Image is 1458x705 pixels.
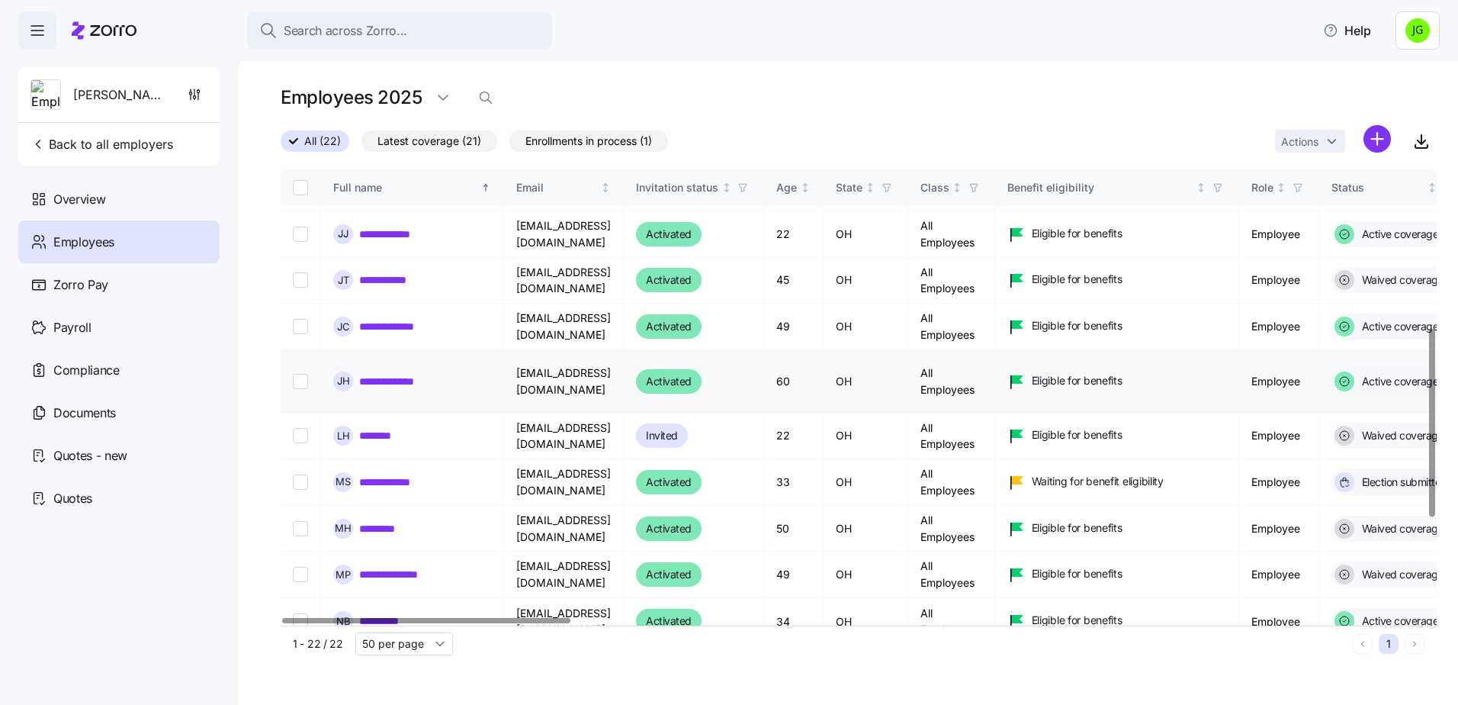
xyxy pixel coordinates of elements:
[18,434,220,477] a: Quotes - new
[624,170,764,205] th: Invitation statusNot sorted
[824,506,908,552] td: OH
[764,598,824,645] td: 34
[908,506,995,552] td: All Employees
[1032,474,1164,489] span: Waiting for benefit eligibility
[1357,374,1439,389] span: Active coverage
[824,350,908,414] td: OH
[18,477,220,520] a: Quotes
[1239,506,1319,552] td: Employee
[53,446,127,465] span: Quotes - new
[31,135,173,153] span: Back to all employers
[293,272,308,288] input: Select record 10
[1363,125,1391,153] svg: add icon
[764,211,824,258] td: 22
[281,85,422,109] h1: Employees 2025
[337,376,350,386] span: J H
[908,350,995,414] td: All Employees
[646,225,692,243] span: Activated
[293,567,308,582] input: Select record 16
[1357,227,1439,242] span: Active coverage
[293,613,308,629] input: Select record 17
[525,131,652,151] span: Enrollments in process (1)
[1357,319,1439,334] span: Active coverage
[1357,567,1444,582] span: Waived coverage
[304,131,341,151] span: All (22)
[865,182,875,193] div: Not sorted
[1275,130,1345,153] button: Actions
[293,180,308,195] input: Select all records
[53,318,92,337] span: Payroll
[800,182,811,193] div: Not sorted
[1427,182,1437,193] div: Not sorted
[646,372,692,391] span: Activated
[1357,475,1447,490] span: Election submitted
[646,473,692,491] span: Activated
[293,475,308,490] input: Select record 14
[1357,521,1444,536] span: Waived coverage
[908,552,995,597] td: All Employees
[824,170,908,205] th: StateNot sorted
[1357,272,1444,288] span: Waived coverage
[908,211,995,258] td: All Employees
[293,428,308,443] input: Select record 13
[1239,170,1319,205] th: RoleNot sorted
[53,275,108,295] span: Zorro Pay
[908,170,995,205] th: ClassNot sorted
[824,211,908,258] td: OH
[504,506,624,552] td: [EMAIL_ADDRESS][DOMAIN_NAME]
[504,414,624,459] td: [EMAIL_ADDRESS][DOMAIN_NAME]
[646,317,692,336] span: Activated
[504,598,624,645] td: [EMAIL_ADDRESS][DOMAIN_NAME]
[764,304,824,350] td: 49
[764,414,824,459] td: 22
[646,565,692,584] span: Activated
[1405,18,1430,43] img: a4774ed6021b6d0ef619099e609a7ec5
[31,80,60,111] img: Employer logo
[721,182,732,193] div: Not sorted
[338,229,348,239] span: J J
[337,322,350,332] span: J C
[764,350,824,414] td: 60
[18,349,220,391] a: Compliance
[338,275,349,285] span: J T
[53,361,120,380] span: Compliance
[636,179,718,196] div: Invitation status
[293,636,343,652] span: 1 - 22 / 22
[600,182,611,193] div: Not sorted
[1032,427,1122,443] span: Eligible for benefits
[908,598,995,645] td: All Employees
[824,414,908,459] td: OH
[504,552,624,597] td: [EMAIL_ADDRESS][DOMAIN_NAME]
[1239,211,1319,258] td: Employee
[824,459,908,506] td: OH
[1239,258,1319,304] td: Employee
[1032,226,1122,241] span: Eligible for benefits
[776,179,797,196] div: Age
[18,263,220,306] a: Zorro Pay
[1331,179,1424,196] div: Status
[764,506,824,552] td: 50
[1239,459,1319,506] td: Employee
[824,598,908,645] td: OH
[504,170,624,205] th: EmailNot sorted
[247,12,552,49] button: Search across Zorro...
[24,129,179,159] button: Back to all employers
[764,552,824,597] td: 49
[1032,272,1122,287] span: Eligible for benefits
[293,521,308,536] input: Select record 15
[504,459,624,506] td: [EMAIL_ADDRESS][DOMAIN_NAME]
[335,523,352,533] span: M H
[1032,520,1122,536] span: Eligible for benefits
[1379,634,1399,654] button: 1
[1239,304,1319,350] td: Employee
[18,178,220,221] a: Overview
[1323,21,1371,40] span: Help
[504,211,624,258] td: [EMAIL_ADDRESS][DOMAIN_NAME]
[824,552,908,597] td: OH
[1357,613,1439,629] span: Active coverage
[293,319,308,334] input: Select record 11
[1311,15,1383,46] button: Help
[53,233,114,252] span: Employees
[53,489,92,508] span: Quotes
[504,304,624,350] td: [EMAIL_ADDRESS][DOMAIN_NAME]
